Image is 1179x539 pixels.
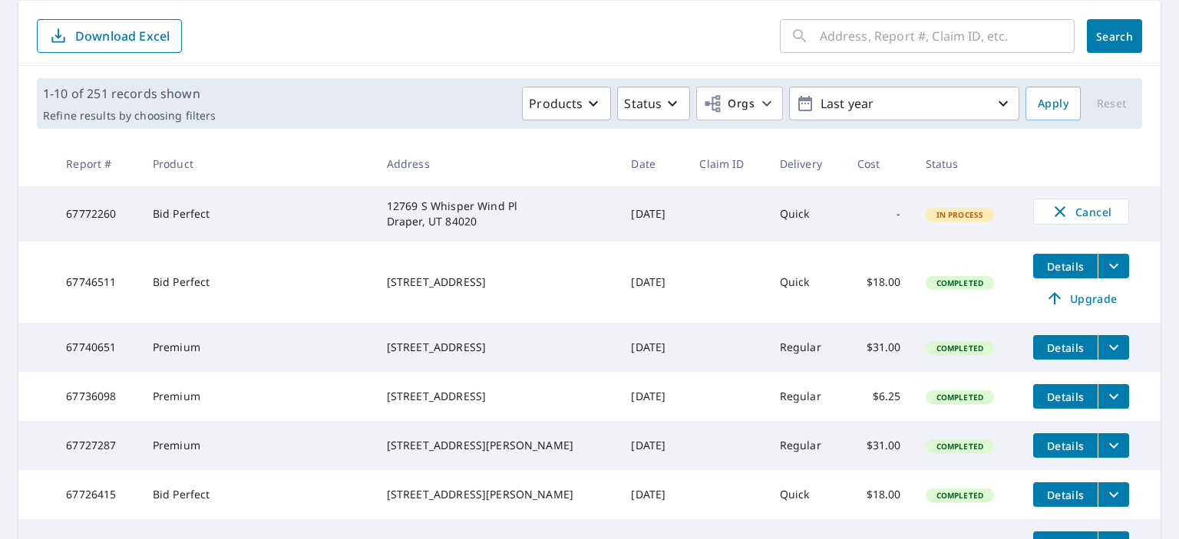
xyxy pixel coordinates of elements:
[845,372,913,421] td: $6.25
[703,94,755,113] span: Orgs
[1098,433,1129,458] button: filesDropdownBtn-67727287
[1033,384,1098,409] button: detailsBtn-67736098
[1087,19,1142,53] button: Search
[845,186,913,242] td: -
[1038,94,1068,113] span: Apply
[387,340,607,355] div: [STREET_ADDRESS]
[768,141,845,186] th: Delivery
[54,470,140,519] td: 67726415
[619,372,687,421] td: [DATE]
[927,490,992,501] span: Completed
[820,15,1075,58] input: Address, Report #, Claim ID, etc.
[140,186,375,242] td: Bid Perfect
[1042,340,1088,355] span: Details
[845,141,913,186] th: Cost
[140,421,375,470] td: Premium
[1042,289,1120,307] span: Upgrade
[927,343,992,353] span: Completed
[1042,259,1088,274] span: Details
[54,186,140,242] td: 67772260
[43,109,216,123] p: Refine results by choosing filters
[140,470,375,519] td: Bid Perfect
[387,487,607,502] div: [STREET_ADDRESS][PERSON_NAME]
[54,421,140,470] td: 67727287
[375,141,619,186] th: Address
[1042,488,1088,502] span: Details
[1033,199,1129,225] button: Cancel
[624,94,662,113] p: Status
[43,84,216,103] p: 1-10 of 251 records shown
[768,186,845,242] td: Quick
[37,19,182,53] button: Download Excel
[140,141,375,186] th: Product
[1042,439,1088,453] span: Details
[619,186,687,242] td: [DATE]
[845,421,913,470] td: $31.00
[75,28,170,44] p: Download Excel
[522,87,611,120] button: Products
[54,323,140,372] td: 67740651
[768,372,845,421] td: Regular
[387,438,607,453] div: [STREET_ADDRESS][PERSON_NAME]
[387,199,607,229] div: 12769 S Whisper Wind Pl Draper, UT 84020
[1098,335,1129,360] button: filesDropdownBtn-67740651
[387,274,607,290] div: [STREET_ADDRESS]
[1033,335,1098,360] button: detailsBtn-67740651
[1033,254,1098,278] button: detailsBtn-67746511
[619,470,687,519] td: [DATE]
[54,141,140,186] th: Report #
[387,389,607,404] div: [STREET_ADDRESS]
[619,242,687,323] td: [DATE]
[845,470,913,519] td: $18.00
[1033,482,1098,507] button: detailsBtn-67726415
[768,323,845,372] td: Regular
[845,323,913,372] td: $31.00
[768,421,845,470] td: Regular
[617,87,690,120] button: Status
[1099,29,1130,44] span: Search
[845,242,913,323] td: $18.00
[927,392,992,403] span: Completed
[529,94,583,113] p: Products
[1025,87,1081,120] button: Apply
[1049,202,1113,221] span: Cancel
[140,372,375,421] td: Premium
[619,421,687,470] td: [DATE]
[768,242,845,323] td: Quick
[1042,389,1088,404] span: Details
[768,470,845,519] td: Quick
[696,87,783,120] button: Orgs
[140,242,375,323] td: Bid Perfect
[1033,286,1129,311] a: Upgrade
[140,323,375,372] td: Premium
[1033,433,1098,458] button: detailsBtn-67727287
[927,278,992,288] span: Completed
[54,242,140,323] td: 67746511
[1098,384,1129,409] button: filesDropdownBtn-67736098
[814,90,994,117] p: Last year
[913,141,1022,186] th: Status
[619,323,687,372] td: [DATE]
[927,209,993,220] span: In Process
[619,141,687,186] th: Date
[54,372,140,421] td: 67736098
[789,87,1019,120] button: Last year
[1098,482,1129,507] button: filesDropdownBtn-67726415
[927,441,992,452] span: Completed
[687,141,767,186] th: Claim ID
[1098,254,1129,278] button: filesDropdownBtn-67746511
